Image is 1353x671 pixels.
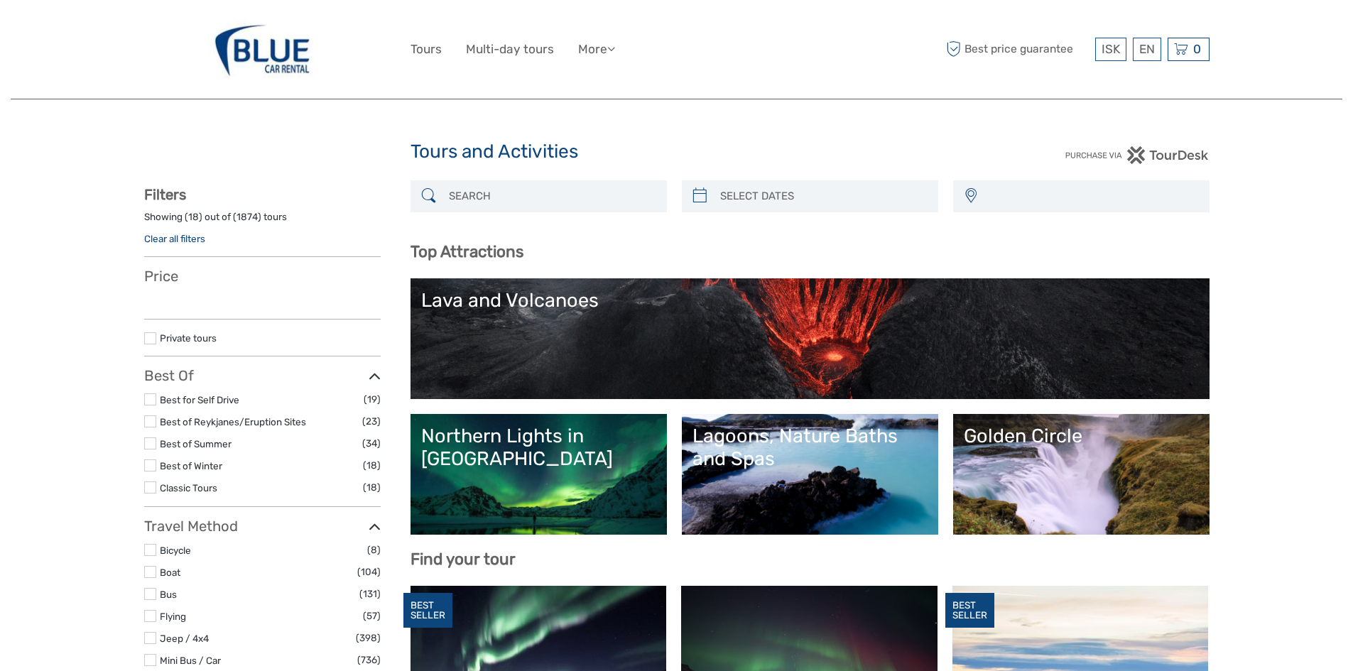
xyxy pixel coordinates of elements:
[160,332,217,344] a: Private tours
[356,630,381,646] span: (398)
[363,457,381,474] span: (18)
[421,289,1199,388] a: Lava and Volcanoes
[692,425,928,524] a: Lagoons, Nature Baths and Spas
[144,518,381,535] h3: Travel Method
[363,608,381,624] span: (57)
[160,416,306,427] a: Best of Reykjanes/Eruption Sites
[411,242,523,261] b: Top Attractions
[188,210,199,224] label: 18
[359,586,381,602] span: (131)
[207,11,317,88] img: 327-f1504865-485a-4622-b32e-96dd980bccfc_logo_big.jpg
[1102,42,1120,56] span: ISK
[945,593,994,628] div: BEST SELLER
[411,550,516,569] b: Find your tour
[443,184,660,209] input: SEARCH
[160,589,177,600] a: Bus
[964,425,1199,524] a: Golden Circle
[160,567,180,578] a: Boat
[144,268,381,285] h3: Price
[144,186,186,203] strong: Filters
[237,210,258,224] label: 1874
[1133,38,1161,61] div: EN
[943,38,1092,61] span: Best price guarantee
[466,39,554,60] a: Multi-day tours
[692,425,928,471] div: Lagoons, Nature Baths and Spas
[363,479,381,496] span: (18)
[357,652,381,668] span: (736)
[421,425,656,524] a: Northern Lights in [GEOGRAPHIC_DATA]
[1191,42,1203,56] span: 0
[160,545,191,556] a: Bicycle
[160,438,232,449] a: Best of Summer
[160,633,209,644] a: Jeep / 4x4
[362,435,381,452] span: (34)
[1065,146,1209,164] img: PurchaseViaTourDesk.png
[578,39,615,60] a: More
[367,542,381,558] span: (8)
[421,425,656,471] div: Northern Lights in [GEOGRAPHIC_DATA]
[144,233,205,244] a: Clear all filters
[403,593,452,628] div: BEST SELLER
[362,413,381,430] span: (23)
[144,367,381,384] h3: Best Of
[160,655,221,666] a: Mini Bus / Car
[160,394,239,405] a: Best for Self Drive
[160,611,186,622] a: Flying
[357,564,381,580] span: (104)
[714,184,931,209] input: SELECT DATES
[964,425,1199,447] div: Golden Circle
[364,391,381,408] span: (19)
[411,141,943,163] h1: Tours and Activities
[144,210,381,232] div: Showing ( ) out of ( ) tours
[160,460,222,471] a: Best of Winter
[421,289,1199,312] div: Lava and Volcanoes
[411,39,442,60] a: Tours
[160,482,217,493] a: Classic Tours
